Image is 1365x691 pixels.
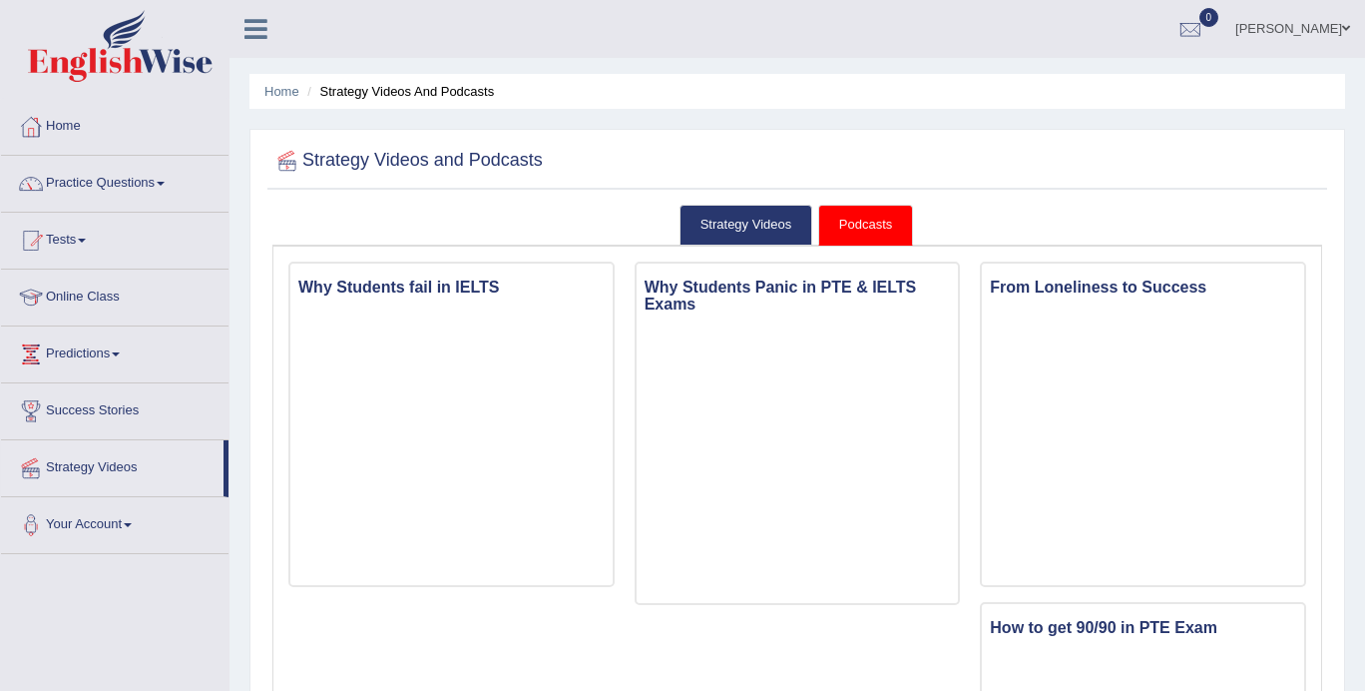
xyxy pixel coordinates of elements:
[1,99,228,149] a: Home
[290,274,613,302] h3: Why Students fail in IELTS
[982,274,1304,302] h3: From Loneliness to Success
[1,270,228,320] a: Online Class
[680,205,813,246] a: Strategy Videos
[264,84,299,99] a: Home
[1,383,228,433] a: Success Stories
[818,205,913,246] a: Podcasts
[1,497,228,547] a: Your Account
[1,440,224,490] a: Strategy Videos
[1,327,228,376] a: Predictions
[1199,8,1219,27] span: 0
[1,156,228,206] a: Practice Questions
[982,614,1304,642] h3: How to get 90/90 in PTE Exam
[302,82,494,101] li: Strategy Videos and Podcasts
[637,274,959,319] h3: Why Students Panic in PTE & IELTS Exams
[1,213,228,263] a: Tests
[272,146,543,176] h2: Strategy Videos and Podcasts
